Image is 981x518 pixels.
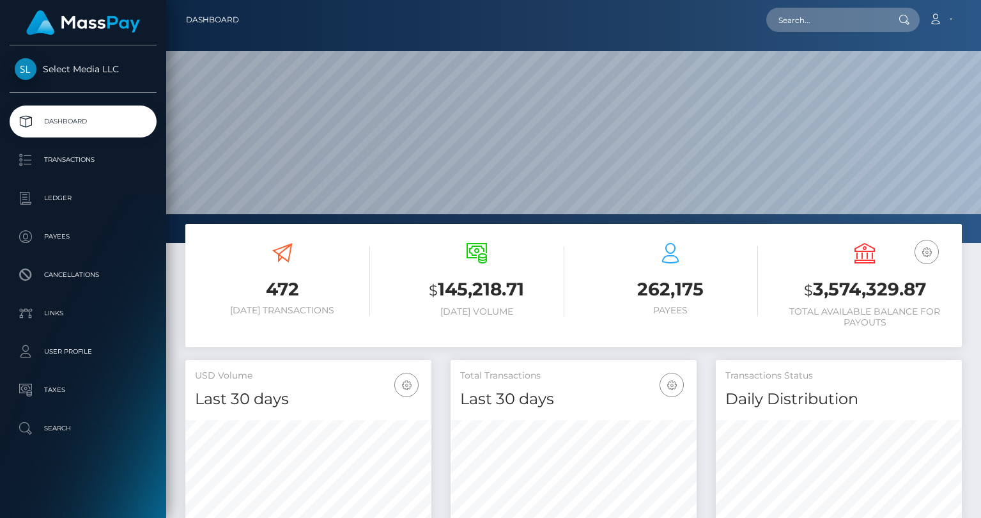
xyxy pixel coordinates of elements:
[10,412,157,444] a: Search
[777,306,952,328] h6: Total Available Balance for Payouts
[15,342,151,361] p: User Profile
[460,388,687,411] h4: Last 30 days
[186,6,239,33] a: Dashboard
[15,189,151,208] p: Ledger
[195,370,422,382] h5: USD Volume
[15,304,151,323] p: Links
[389,306,564,317] h6: [DATE] Volume
[389,277,564,303] h3: 145,218.71
[460,370,687,382] h5: Total Transactions
[804,281,813,299] small: $
[15,265,151,285] p: Cancellations
[777,277,952,303] h3: 3,574,329.87
[15,419,151,438] p: Search
[10,63,157,75] span: Select Media LLC
[15,112,151,131] p: Dashboard
[10,259,157,291] a: Cancellations
[10,106,157,137] a: Dashboard
[15,381,151,400] p: Taxes
[766,8,886,32] input: Search...
[15,150,151,169] p: Transactions
[725,370,952,382] h5: Transactions Status
[15,227,151,246] p: Payees
[26,10,140,35] img: MassPay Logo
[10,144,157,176] a: Transactions
[195,277,370,302] h3: 472
[195,388,422,411] h4: Last 30 days
[10,336,157,368] a: User Profile
[429,281,438,299] small: $
[15,58,36,80] img: Select Media LLC
[10,297,157,329] a: Links
[10,221,157,253] a: Payees
[10,182,157,214] a: Ledger
[725,388,952,411] h4: Daily Distribution
[195,305,370,316] h6: [DATE] Transactions
[583,277,759,302] h3: 262,175
[10,374,157,406] a: Taxes
[583,305,759,316] h6: Payees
